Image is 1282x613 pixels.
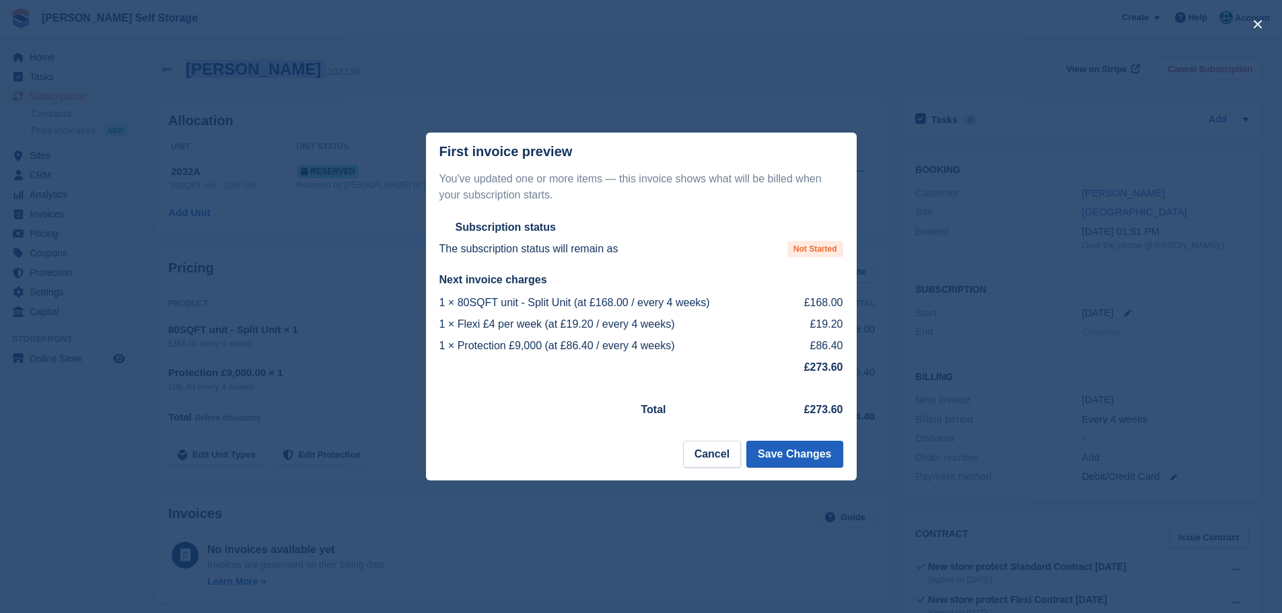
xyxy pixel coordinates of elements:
[439,171,843,203] p: You've updated one or more items — this invoice shows what will be billed when your subscription ...
[439,144,573,159] p: First invoice preview
[439,292,793,314] td: 1 × 80SQFT unit - Split Unit (at £168.00 / every 4 weeks)
[683,441,741,468] button: Cancel
[439,273,843,287] h2: Next invoice charges
[787,241,843,257] span: Not Started
[792,314,843,335] td: £19.20
[792,335,843,357] td: £86.40
[641,404,666,415] strong: Total
[804,404,843,415] strong: £273.60
[746,441,843,468] button: Save Changes
[792,292,843,314] td: £168.00
[439,314,793,335] td: 1 × Flexi £4 per week (at £19.20 / every 4 weeks)
[439,241,618,257] p: The subscription status will remain as
[439,335,793,357] td: 1 × Protection £9,000 (at £86.40 / every 4 weeks)
[1247,13,1269,35] button: close
[456,221,556,234] h2: Subscription status
[804,361,843,373] strong: £273.60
